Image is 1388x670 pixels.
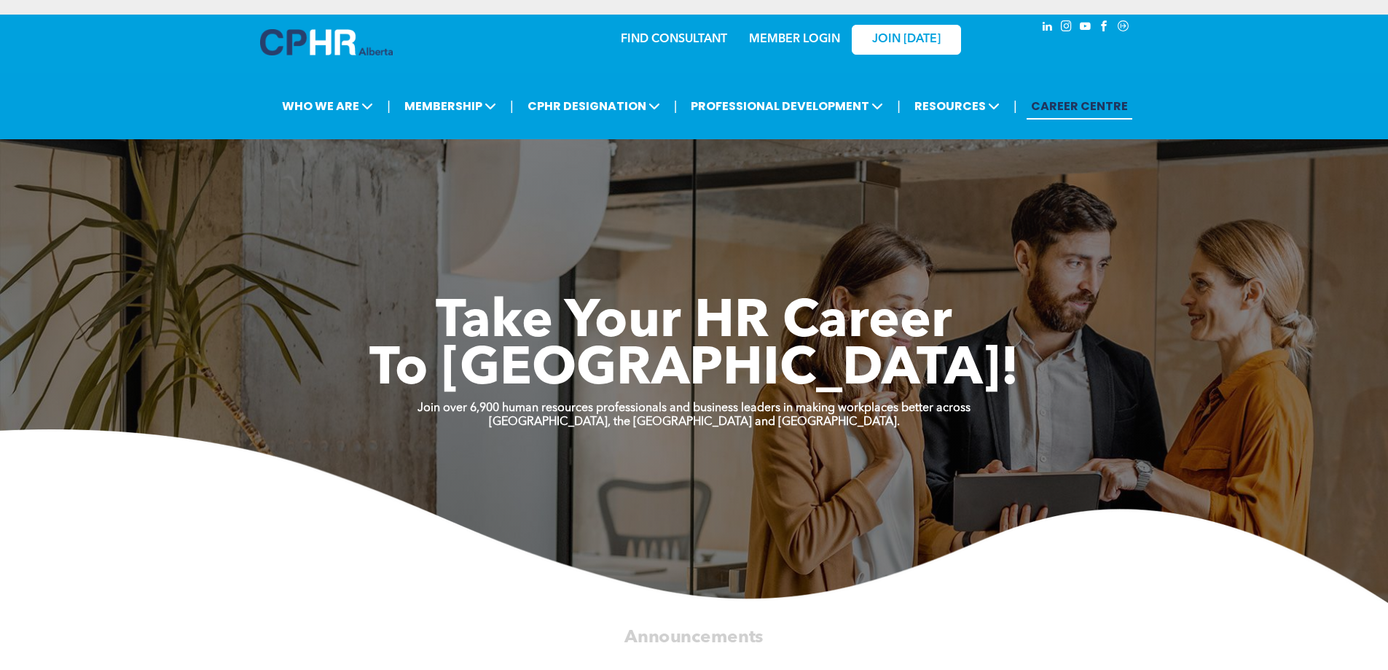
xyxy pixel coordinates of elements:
li: | [510,91,514,121]
a: FIND CONSULTANT [621,34,727,45]
a: facebook [1097,18,1113,38]
span: WHO WE ARE [278,93,377,120]
li: | [387,91,391,121]
strong: [GEOGRAPHIC_DATA], the [GEOGRAPHIC_DATA] and [GEOGRAPHIC_DATA]. [489,416,900,428]
a: Social network [1116,18,1132,38]
span: CPHR DESIGNATION [523,93,664,120]
a: youtube [1078,18,1094,38]
li: | [1013,91,1017,121]
li: | [897,91,901,121]
strong: Join over 6,900 human resources professionals and business leaders in making workplaces better ac... [417,402,971,414]
span: JOIN [DATE] [872,33,941,47]
span: Announcements [624,628,764,646]
a: instagram [1059,18,1075,38]
img: A blue and white logo for cp alberta [260,29,393,55]
span: Take Your HR Career [436,297,952,349]
span: PROFESSIONAL DEVELOPMENT [686,93,887,120]
li: | [674,91,678,121]
a: MEMBER LOGIN [749,34,840,45]
a: CAREER CENTRE [1027,93,1132,120]
span: MEMBERSHIP [400,93,501,120]
a: JOIN [DATE] [852,25,961,55]
a: linkedin [1040,18,1056,38]
span: To [GEOGRAPHIC_DATA]! [369,344,1019,397]
span: RESOURCES [910,93,1004,120]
